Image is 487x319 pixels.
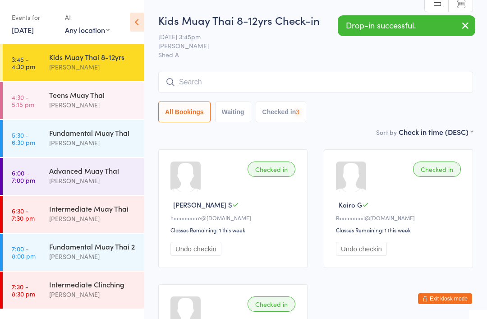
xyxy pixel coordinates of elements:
div: Intermediate Muay Thai [49,203,136,213]
div: [PERSON_NAME] [49,213,136,224]
div: Events for [12,10,56,25]
div: R•••••••••l@[DOMAIN_NAME] [336,214,464,222]
div: Checked in [413,162,461,177]
div: Intermediate Clinching [49,279,136,289]
div: 3 [296,108,299,116]
div: Check in time (DESC) [399,127,473,137]
time: 5:30 - 6:30 pm [12,131,35,146]
span: Kairo G [339,200,362,209]
button: Undo checkin [336,242,387,256]
div: Drop-in successful. [338,15,475,36]
button: Waiting [215,102,251,122]
div: Advanced Muay Thai [49,166,136,176]
a: 5:30 -6:30 pmFundamental Muay Thai[PERSON_NAME] [3,120,144,157]
a: 7:00 -8:00 pmFundamental Muay Thai 2[PERSON_NAME] [3,234,144,271]
a: 6:30 -7:30 pmIntermediate Muay Thai[PERSON_NAME] [3,196,144,233]
div: h•••••••••e@[DOMAIN_NAME] [170,214,298,222]
time: 7:00 - 8:00 pm [12,245,36,259]
button: Exit kiosk mode [418,293,472,304]
div: Any location [65,25,110,35]
div: Checked in [248,162,295,177]
div: Classes Remaining: 1 this week [170,226,298,234]
a: [DATE] [12,25,34,35]
a: 6:00 -7:00 pmAdvanced Muay Thai[PERSON_NAME] [3,158,144,195]
div: Fundamental Muay Thai 2 [49,241,136,251]
div: Checked in [248,296,295,312]
a: 4:30 -5:15 pmTeens Muay Thai[PERSON_NAME] [3,82,144,119]
time: 6:00 - 7:00 pm [12,169,35,184]
div: Fundamental Muay Thai [49,128,136,138]
div: [PERSON_NAME] [49,62,136,72]
button: All Bookings [158,102,211,122]
div: [PERSON_NAME] [49,176,136,186]
a: 3:45 -4:30 pmKids Muay Thai 8-12yrs[PERSON_NAME] [3,44,144,81]
time: 6:30 - 7:30 pm [12,207,35,222]
button: Undo checkin [170,242,221,256]
input: Search [158,72,473,92]
div: [PERSON_NAME] [49,138,136,148]
div: [PERSON_NAME] [49,251,136,262]
div: Kids Muay Thai 8-12yrs [49,52,136,62]
h2: Kids Muay Thai 8-12yrs Check-in [158,13,473,28]
label: Sort by [376,128,397,137]
time: 3:45 - 4:30 pm [12,55,35,70]
div: [PERSON_NAME] [49,289,136,300]
div: [PERSON_NAME] [49,100,136,110]
div: Classes Remaining: 1 this week [336,226,464,234]
span: Shed A [158,50,473,59]
div: At [65,10,110,25]
span: [PERSON_NAME] [158,41,459,50]
button: Checked in3 [256,102,307,122]
span: [PERSON_NAME] S [173,200,232,209]
time: 4:30 - 5:15 pm [12,93,34,108]
div: Teens Muay Thai [49,90,136,100]
a: 7:30 -8:30 pmIntermediate Clinching[PERSON_NAME] [3,272,144,309]
time: 7:30 - 8:30 pm [12,283,35,297]
span: [DATE] 3:45pm [158,32,459,41]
